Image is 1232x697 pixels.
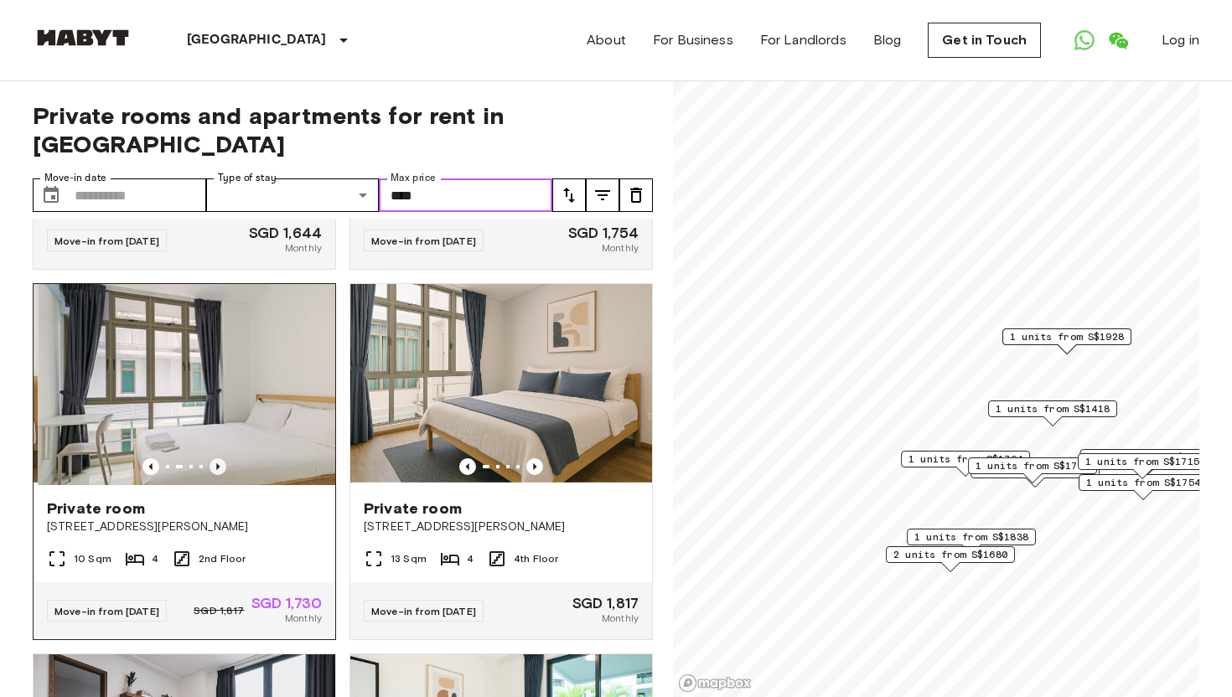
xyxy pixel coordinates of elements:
[194,603,244,618] span: SGD 1,817
[602,611,639,626] span: Monthly
[586,178,619,212] button: tune
[371,235,476,247] span: Move-in from [DATE]
[364,498,462,519] span: Private room
[47,519,322,535] span: [STREET_ADDRESS][PERSON_NAME]
[893,547,1007,562] span: 2 units from S$1680
[1086,475,1200,490] span: 1 units from S$1754
[653,30,733,50] a: For Business
[988,400,1117,426] div: Map marker
[587,30,626,50] a: About
[459,458,476,475] button: Previous image
[1078,453,1207,479] div: Map marker
[34,178,68,212] button: Choose date
[1079,449,1214,475] div: Map marker
[873,30,902,50] a: Blog
[371,605,476,617] span: Move-in from [DATE]
[33,101,653,158] span: Private rooms and apartments for rent in [GEOGRAPHIC_DATA]
[74,551,111,566] span: 10 Sqm
[187,30,327,50] p: [GEOGRAPHIC_DATA]
[249,225,322,240] span: SGD 1,644
[1162,30,1199,50] a: Log in
[976,458,1090,473] span: 1 units from S$1701
[349,283,653,640] a: Marketing picture of unit SG-01-001-023-03Previous imagePrevious imagePrivate room[STREET_ADDRESS...
[467,551,474,566] span: 4
[1068,23,1101,57] a: Open WhatsApp
[364,519,639,535] span: [STREET_ADDRESS][PERSON_NAME]
[619,178,653,212] button: tune
[1101,23,1135,57] a: Open WeChat
[142,458,159,475] button: Previous image
[33,283,336,640] a: Marketing picture of unit SG-01-001-001-04Marketing picture of unit SG-01-001-001-04Previous imag...
[928,23,1041,58] a: Get in Touch
[38,284,339,485] img: Marketing picture of unit SG-01-001-001-04
[760,30,846,50] a: For Landlords
[391,171,436,185] label: Max price
[199,551,246,566] span: 2nd Floor
[678,674,752,693] a: Mapbox logo
[1002,328,1131,354] div: Map marker
[602,240,639,256] span: Monthly
[285,611,322,626] span: Monthly
[996,401,1110,416] span: 1 units from S$1418
[1085,454,1199,469] span: 1 units from S$1715
[251,596,322,611] span: SGD 1,730
[907,529,1036,555] div: Map marker
[526,458,543,475] button: Previous image
[391,551,427,566] span: 13 Sqm
[152,551,158,566] span: 4
[44,171,106,185] label: Move-in date
[54,235,159,247] span: Move-in from [DATE]
[552,178,586,212] button: tune
[1087,450,1207,465] span: 17 units from S$1480
[1010,329,1124,344] span: 1 units from S$1928
[886,546,1015,572] div: Map marker
[568,225,639,240] span: SGD 1,754
[968,457,1097,483] div: Map marker
[47,498,145,519] span: Private room
[350,284,652,485] img: Marketing picture of unit SG-01-001-023-03
[914,529,1028,545] span: 1 units from S$1838
[285,240,322,256] span: Monthly
[1079,474,1208,500] div: Map marker
[210,458,226,475] button: Previous image
[33,29,133,46] img: Habyt
[572,596,639,611] span: SGD 1,817
[54,605,159,617] span: Move-in from [DATE]
[218,171,277,185] label: Type of stay
[901,451,1030,477] div: Map marker
[514,551,558,566] span: 4th Floor
[908,452,1022,467] span: 1 units from S$1764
